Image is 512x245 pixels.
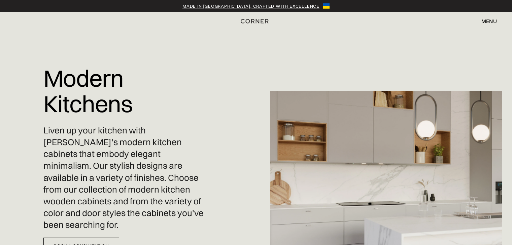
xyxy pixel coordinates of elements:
p: Liven up your kitchen with [PERSON_NAME]'s modern kitchen cabinets that embody elegant minimalism... [43,125,209,231]
a: Made in [GEOGRAPHIC_DATA], crafted with excellence [182,3,319,9]
div: menu [481,18,497,24]
h1: Modern Kitchens [43,60,209,121]
a: home [238,17,274,26]
div: menu [475,15,497,27]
